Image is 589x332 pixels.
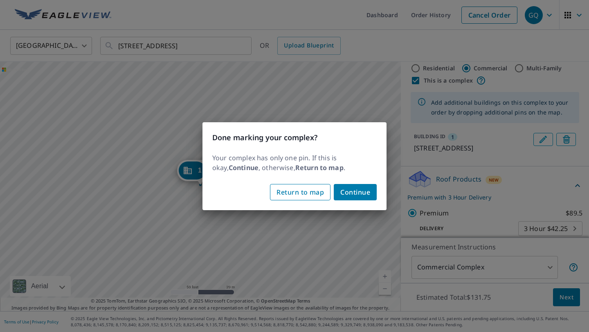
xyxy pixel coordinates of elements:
span: Return to map [277,186,324,198]
p: Your complex has only one pin. If this is okay, , otherwise, . [212,153,377,173]
h3: Done marking your complex? [212,132,377,143]
span: Continue [340,186,370,198]
b: Continue [229,163,259,172]
b: Return to map [295,163,344,172]
button: Return to map [270,184,330,200]
button: Continue [334,184,377,200]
